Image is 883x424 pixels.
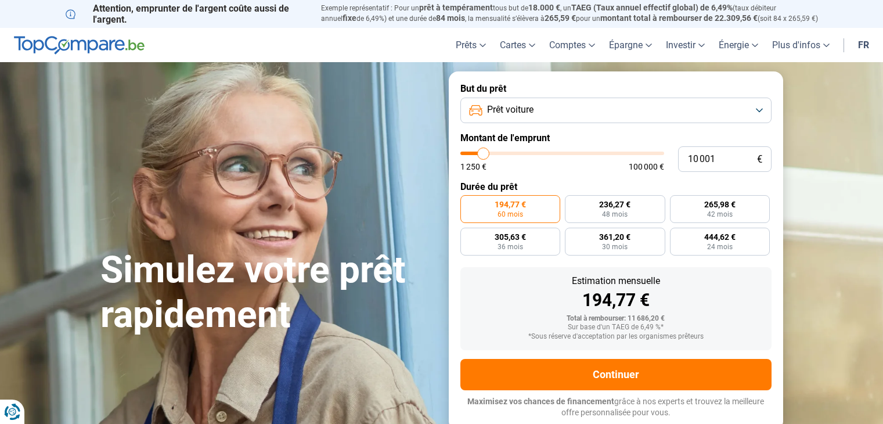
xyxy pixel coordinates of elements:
[467,397,614,406] span: Maximisez vos chances de financement
[571,3,733,12] span: TAEG (Taux annuel effectif global) de 6,49%
[498,211,523,218] span: 60 mois
[765,28,837,62] a: Plus d'infos
[599,233,630,241] span: 361,20 €
[851,28,876,62] a: fr
[321,3,818,24] p: Exemple représentatif : Pour un tous but de , un (taux débiteur annuel de 6,49%) et une durée de ...
[495,200,526,209] span: 194,77 €
[460,132,772,143] label: Montant de l'emprunt
[602,211,628,218] span: 48 mois
[545,13,576,23] span: 265,59 €
[704,200,736,209] span: 265,98 €
[470,333,762,341] div: *Sous réserve d'acceptation par les organismes prêteurs
[498,243,523,250] span: 36 mois
[449,28,493,62] a: Prêts
[493,28,542,62] a: Cartes
[470,324,762,332] div: Sur base d'un TAEG de 6,49 %*
[436,13,465,23] span: 84 mois
[712,28,765,62] a: Énergie
[470,276,762,286] div: Estimation mensuelle
[14,36,145,55] img: TopCompare
[659,28,712,62] a: Investir
[599,200,630,209] span: 236,27 €
[707,211,733,218] span: 42 mois
[704,233,736,241] span: 444,62 €
[343,13,356,23] span: fixe
[100,248,435,337] h1: Simulez votre prêt rapidement
[460,98,772,123] button: Prêt voiture
[460,396,772,419] p: grâce à nos experts et trouvez la meilleure offre personnalisée pour vous.
[495,233,526,241] span: 305,63 €
[629,163,664,171] span: 100 000 €
[460,163,486,171] span: 1 250 €
[707,243,733,250] span: 24 mois
[460,83,772,94] label: But du prêt
[528,3,560,12] span: 18.000 €
[470,292,762,309] div: 194,77 €
[460,181,772,192] label: Durée du prêt
[419,3,493,12] span: prêt à tempérament
[542,28,602,62] a: Comptes
[600,13,758,23] span: montant total à rembourser de 22.309,56 €
[470,315,762,323] div: Total à rembourser: 11 686,20 €
[602,243,628,250] span: 30 mois
[460,359,772,390] button: Continuer
[487,103,534,116] span: Prêt voiture
[66,3,307,25] p: Attention, emprunter de l'argent coûte aussi de l'argent.
[757,154,762,164] span: €
[602,28,659,62] a: Épargne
